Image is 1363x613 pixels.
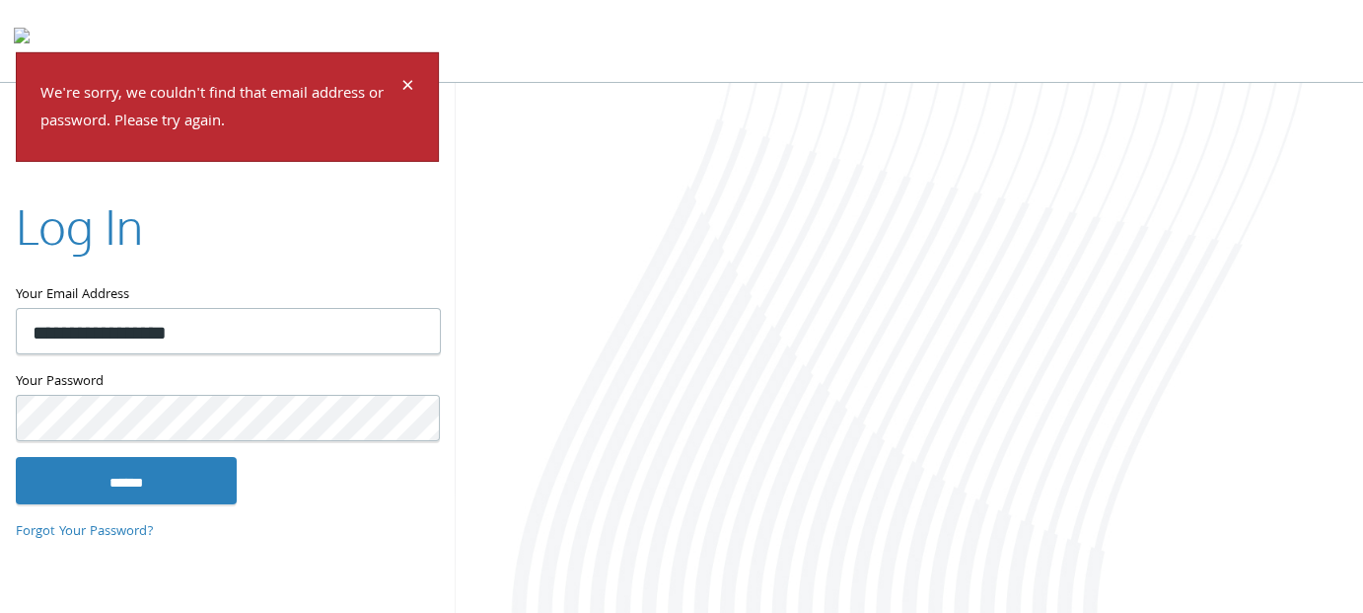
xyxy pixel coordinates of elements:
[16,193,143,260] h2: Log In
[14,21,30,60] img: todyl-logo-dark.svg
[401,68,414,107] span: ×
[16,521,154,543] a: Forgot Your Password?
[40,80,398,137] p: We're sorry, we couldn't find that email address or password. Please try again.
[401,76,414,100] button: Dismiss alert
[16,370,439,395] label: Your Password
